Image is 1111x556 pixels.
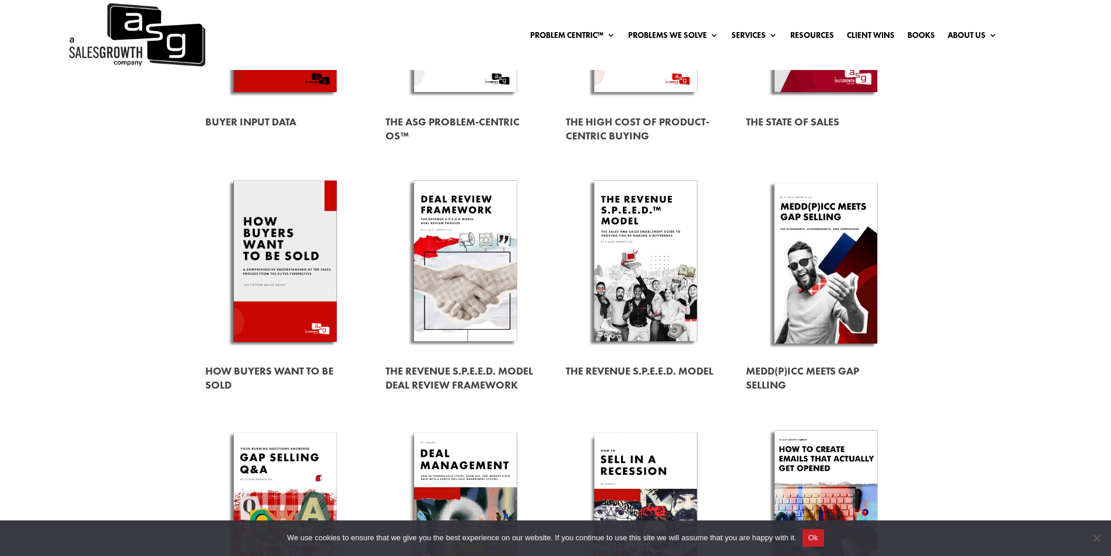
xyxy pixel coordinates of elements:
[948,31,997,44] a: About Us
[790,31,834,44] a: Resources
[907,31,935,44] a: Books
[1091,532,1102,544] span: No
[287,532,796,544] span: We use cookies to ensure that we give you the best experience on our website. If you continue to ...
[628,31,719,44] a: Problems We Solve
[731,31,777,44] a: Services
[847,31,895,44] a: Client Wins
[802,529,824,547] button: Ok
[530,31,615,44] a: Problem Centric™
